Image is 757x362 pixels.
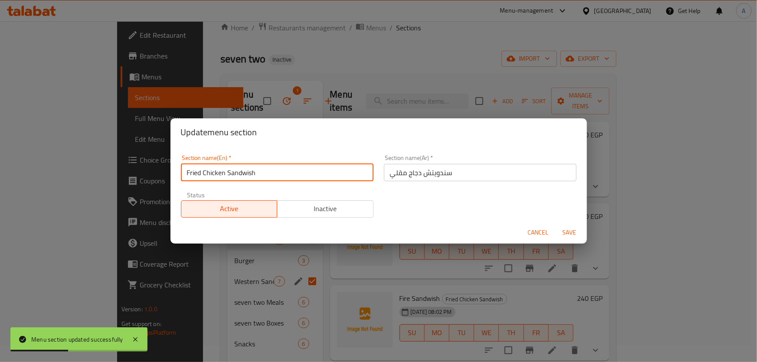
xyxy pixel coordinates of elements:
div: Menu section updated successfully [31,335,123,344]
span: Cancel [528,227,549,238]
input: Please enter section name(en) [181,164,374,181]
span: Active [185,202,274,215]
button: Active [181,200,278,218]
button: Cancel [524,225,552,241]
button: Save [556,225,583,241]
span: Inactive [281,202,370,215]
input: Please enter section name(ar) [384,164,577,181]
span: Save [559,227,580,238]
button: Inactive [277,200,374,218]
h2: Update menu section [181,125,577,139]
